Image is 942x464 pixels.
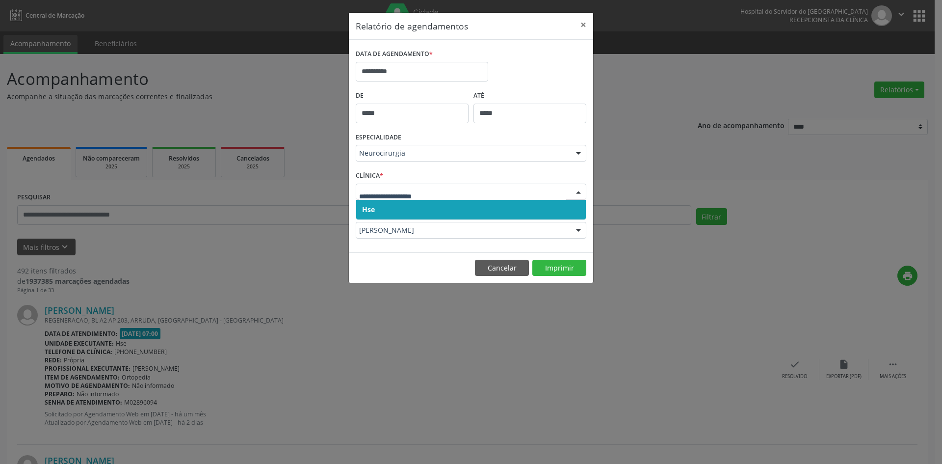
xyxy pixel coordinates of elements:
[359,225,566,235] span: [PERSON_NAME]
[532,260,586,276] button: Imprimir
[475,260,529,276] button: Cancelar
[356,20,468,32] h5: Relatório de agendamentos
[356,168,383,184] label: CLÍNICA
[356,130,401,145] label: ESPECIALIDADE
[356,47,433,62] label: DATA DE AGENDAMENTO
[362,205,375,214] span: Hse
[359,148,566,158] span: Neurocirurgia
[574,13,593,37] button: Close
[356,88,469,104] label: De
[473,88,586,104] label: ATÉ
